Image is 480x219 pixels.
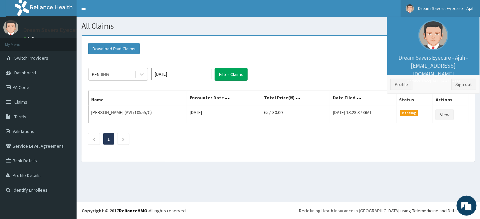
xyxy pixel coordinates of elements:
td: [DATE] 13:28:37 GMT [330,106,396,123]
img: User Image [406,4,414,13]
td: [PERSON_NAME] (AVL/10555/C) [89,106,187,123]
img: d_794563401_company_1708531726252_794563401 [12,33,27,50]
input: Select Month and Year [151,68,211,80]
span: Dashboard [14,70,36,76]
button: Download Paid Claims [88,43,140,54]
th: Status [396,91,433,106]
div: PENDING [92,71,109,78]
img: User Image [418,20,448,50]
strong: Copyright © 2017 . [82,208,149,214]
div: Minimize live chat window [109,3,125,19]
a: View [436,109,454,120]
small: Member since [DATE] 4:43:04 PM [390,78,476,84]
th: Date Filed [330,91,396,106]
p: Dream Savers Eyecare - Ajah - [EMAIL_ADDRESS][DOMAIN_NAME] [390,54,476,84]
div: Redefining Heath Insurance in [GEOGRAPHIC_DATA] using Telemedicine and Data Science! [299,207,475,214]
button: Filter Claims [215,68,248,81]
a: Previous page [93,136,96,142]
th: Name [89,91,187,106]
th: Encounter Date [187,91,261,106]
a: Online [23,36,39,41]
img: User Image [3,20,18,35]
a: Sign out [451,79,476,90]
td: [DATE] [187,106,261,123]
td: 65,130.00 [261,106,330,123]
div: Chat with us now [35,37,112,46]
footer: All rights reserved. [77,202,480,219]
span: Tariffs [14,114,26,120]
span: Pending [400,110,418,116]
span: Switch Providers [14,55,48,61]
span: Dream Savers Eyecare - Ajah [418,5,475,11]
th: Actions [433,91,468,106]
a: Page 1 is your current page [108,136,110,142]
a: Profile [390,79,412,90]
a: RelianceHMO [119,208,147,214]
textarea: Type your message and hit 'Enter' [3,147,127,170]
span: We're online! [39,66,92,134]
p: Dream Savers Eyecare - Ajah [23,27,96,33]
a: Next page [122,136,125,142]
span: Claims [14,99,27,105]
h1: All Claims [82,22,475,30]
th: Total Price(₦) [261,91,330,106]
